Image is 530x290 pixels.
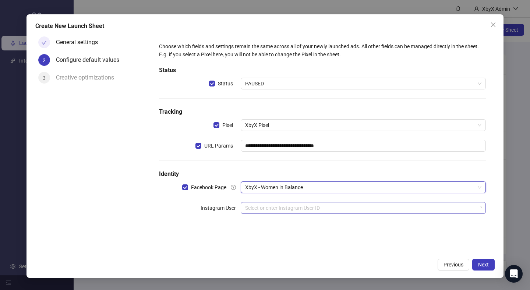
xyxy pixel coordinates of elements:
div: Create New Launch Sheet [35,22,495,31]
span: Previous [444,262,463,268]
span: Facebook Page [188,183,229,191]
button: Close [487,19,499,31]
span: check [42,40,47,45]
h5: Identity [159,170,486,178]
div: General settings [56,36,104,48]
div: Open Intercom Messenger [505,265,523,283]
span: XbyX Pixel [245,120,481,131]
span: close [490,22,496,28]
div: Creative optimizations [56,72,120,84]
span: 3 [43,75,46,81]
span: Next [478,262,489,268]
button: Previous [438,259,469,270]
h5: Status [159,66,486,75]
div: Configure default values [56,54,125,66]
label: Instagram User [201,202,241,214]
span: loading [477,205,483,211]
span: PAUSED [245,78,481,89]
span: Status [215,79,236,88]
button: Next [472,259,495,270]
span: Pixel [219,121,236,129]
span: XbyX - Women in Balance [245,182,481,193]
span: question-circle [231,185,236,190]
div: Choose which fields and settings remain the same across all of your newly launched ads. All other... [159,42,486,59]
h5: Tracking [159,107,486,116]
span: 2 [43,57,46,63]
span: URL Params [201,142,236,150]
